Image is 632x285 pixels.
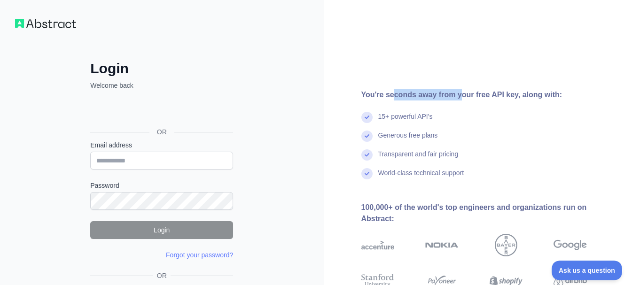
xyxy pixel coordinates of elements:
div: World-class technical support [378,168,464,187]
h2: Login [90,60,233,77]
div: 100,000+ of the world's top engineers and organizations run on Abstract: [361,202,617,224]
img: nokia [425,234,459,256]
div: You're seconds away from your free API key, along with: [361,89,617,100]
img: check mark [361,131,373,142]
p: Welcome back [90,81,233,90]
iframe: Toggle Customer Support [552,261,623,280]
div: Transparent and fair pricing [378,149,459,168]
label: Email address [90,140,233,150]
a: Forgot your password? [166,251,233,259]
iframe: Botão "Fazer login com o Google" [86,100,236,121]
label: Password [90,181,233,190]
img: check mark [361,168,373,179]
span: OR [149,127,174,137]
img: Workflow [15,19,76,28]
div: Generous free plans [378,131,438,149]
img: check mark [361,149,373,161]
img: google [554,234,587,256]
img: accenture [361,234,395,256]
img: bayer [495,234,517,256]
div: 15+ powerful API's [378,112,433,131]
button: Login [90,221,233,239]
span: OR [153,271,171,280]
img: check mark [361,112,373,123]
